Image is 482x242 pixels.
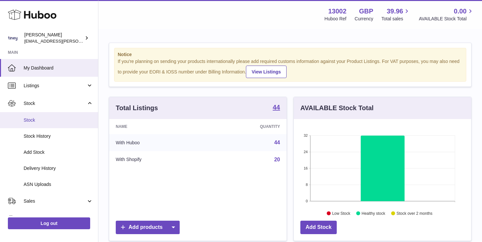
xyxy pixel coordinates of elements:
div: [PERSON_NAME] [24,32,83,44]
text: Low Stock [332,211,351,215]
span: Listings [24,83,86,89]
span: Total sales [381,16,411,22]
h3: AVAILABLE Stock Total [300,104,373,112]
span: ASN Uploads [24,181,93,188]
span: [EMAIL_ADDRESS][PERSON_NAME][DOMAIN_NAME] [24,38,131,44]
span: Sales [24,198,86,204]
a: 44 [273,104,280,112]
a: Add products [116,221,180,234]
a: 44 [274,140,280,145]
a: 39.96 Total sales [381,7,411,22]
span: 0.00 [454,7,467,16]
text: 24 [304,150,308,154]
div: Currency [355,16,373,22]
span: My Dashboard [24,65,93,71]
strong: GBP [359,7,373,16]
a: 0.00 AVAILABLE Stock Total [419,7,474,22]
a: Log out [8,217,90,229]
span: Stock [24,117,93,123]
div: If you're planning on sending your products internationally please add required customs informati... [118,58,463,78]
span: Add Stock [24,149,93,155]
span: Delivery History [24,165,93,171]
th: Name [109,119,205,134]
strong: Notice [118,51,463,58]
span: AVAILABLE Stock Total [419,16,474,22]
text: Stock over 2 months [396,211,432,215]
td: With Shopify [109,151,205,168]
text: 0 [306,199,308,203]
span: 39.96 [387,7,403,16]
text: 16 [304,166,308,170]
a: View Listings [246,66,286,78]
text: Healthy stock [362,211,386,215]
strong: 13002 [328,7,347,16]
span: Stock [24,100,86,107]
img: services@tiney.co [8,33,18,43]
text: 32 [304,133,308,137]
th: Quantity [205,119,287,134]
text: 8 [306,183,308,187]
td: With Huboo [109,134,205,151]
a: Add Stock [300,221,337,234]
a: 20 [274,157,280,162]
strong: 44 [273,104,280,111]
h3: Total Listings [116,104,158,112]
div: Huboo Ref [325,16,347,22]
span: Stock History [24,133,93,139]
